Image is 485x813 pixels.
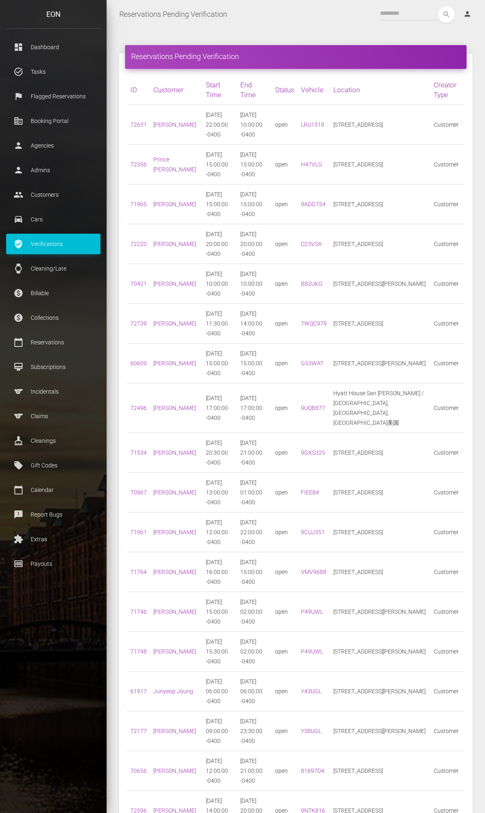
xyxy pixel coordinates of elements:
[272,75,298,105] th: Status
[237,184,272,224] td: [DATE] 15:00:00 -0400
[12,484,94,496] p: Calendar
[130,161,147,168] a: 72356
[237,105,272,145] td: [DATE] 10:00:00 -0400
[237,145,272,184] td: [DATE] 15:00:00 -0400
[430,145,465,184] td: Customer
[153,648,196,655] a: [PERSON_NAME]
[430,751,465,791] td: Customer
[203,672,237,711] td: [DATE] 06:00:00 -0400
[301,280,323,287] a: B82UKG
[301,405,325,411] a: 9UQB877
[301,688,321,695] a: Y43UGL
[12,361,94,373] p: Subscriptions
[153,280,196,287] a: [PERSON_NAME]
[6,504,100,525] a: feedback Report Bugs
[203,711,237,751] td: [DATE] 09:00:00 -0400
[130,489,147,496] a: 70967
[6,184,100,205] a: people Customers
[130,241,147,247] a: 72220
[272,512,298,552] td: open
[330,145,430,184] td: [STREET_ADDRESS]
[12,385,94,398] p: Incidentals
[12,459,94,471] p: Gift Codes
[301,449,325,456] a: 9GXS325
[130,280,147,287] a: 70421
[301,767,324,774] a: 81697D4
[203,224,237,264] td: [DATE] 20:00:00 -0400
[237,592,272,632] td: [DATE] 02:00:00 -0400
[6,406,100,426] a: sports Claims
[237,75,272,105] th: End Time
[237,512,272,552] td: [DATE] 22:00:00 -0400
[127,75,150,105] th: ID
[12,189,94,201] p: Customers
[463,10,471,18] i: person
[237,552,272,592] td: [DATE] 15:00:00 -0400
[430,711,465,751] td: Customer
[430,105,465,145] td: Customer
[237,632,272,672] td: [DATE] 02:00:00 -0400
[330,672,430,711] td: [STREET_ADDRESS][PERSON_NAME]
[153,405,196,411] a: [PERSON_NAME]
[12,262,94,275] p: Cleaning/Late
[6,61,100,82] a: task_alt Tasks
[131,51,460,61] h4: Reservations Pending Verification
[301,608,323,615] a: P49UWL
[457,6,479,23] a: person
[330,184,430,224] td: [STREET_ADDRESS]
[237,344,272,383] td: [DATE] 15:00:00 -0400
[12,66,94,78] p: Tasks
[272,592,298,632] td: open
[430,552,465,592] td: Customer
[12,533,94,545] p: Extras
[203,105,237,145] td: [DATE] 22:00:00 -0400
[6,86,100,107] a: flag Flagged Reservations
[330,711,430,751] td: [STREET_ADDRESS][PERSON_NAME]
[301,728,321,734] a: Y38UGL
[301,201,326,207] a: 9ADG754
[301,529,325,535] a: 9CUJ351
[130,449,147,456] a: 71534
[301,569,326,575] a: VMV9688
[430,184,465,224] td: Customer
[237,711,272,751] td: [DATE] 23:30:00 -0400
[6,160,100,180] a: person Admins
[203,592,237,632] td: [DATE] 15:00:00 -0400
[330,592,430,632] td: [STREET_ADDRESS][PERSON_NAME]
[272,145,298,184] td: open
[153,489,196,496] a: [PERSON_NAME]
[203,304,237,344] td: [DATE] 11:30:00 -0400
[438,6,455,23] button: search
[130,767,147,774] a: 70656
[130,360,147,367] a: 60609
[153,569,196,575] a: [PERSON_NAME]
[12,287,94,299] p: Billable
[130,405,147,411] a: 72496
[130,608,147,615] a: 71746
[430,592,465,632] td: Customer
[153,529,196,535] a: [PERSON_NAME]
[12,41,94,53] p: Dashboard
[237,224,272,264] td: [DATE] 20:00:00 -0400
[203,145,237,184] td: [DATE] 15:00:00 -0400
[272,433,298,473] td: open
[430,224,465,264] td: Customer
[130,320,147,327] a: 72739
[6,455,100,476] a: local_offer Gift Codes
[430,512,465,552] td: Customer
[330,224,430,264] td: [STREET_ADDRESS]
[153,688,193,695] a: Junyeop Joung
[272,632,298,672] td: open
[272,711,298,751] td: open
[6,111,100,131] a: corporate_fare Booking Portal
[130,648,147,655] a: 71748
[12,115,94,127] p: Booking Portal
[301,320,327,327] a: 7WQC979
[237,672,272,711] td: [DATE] 06:00:00 -0400
[203,75,237,105] th: Start Time
[153,320,196,327] a: [PERSON_NAME]
[12,336,94,348] p: Reservations
[12,312,94,324] p: Collections
[203,473,237,512] td: [DATE] 13:00:00 -0400
[301,360,323,367] a: G53WAT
